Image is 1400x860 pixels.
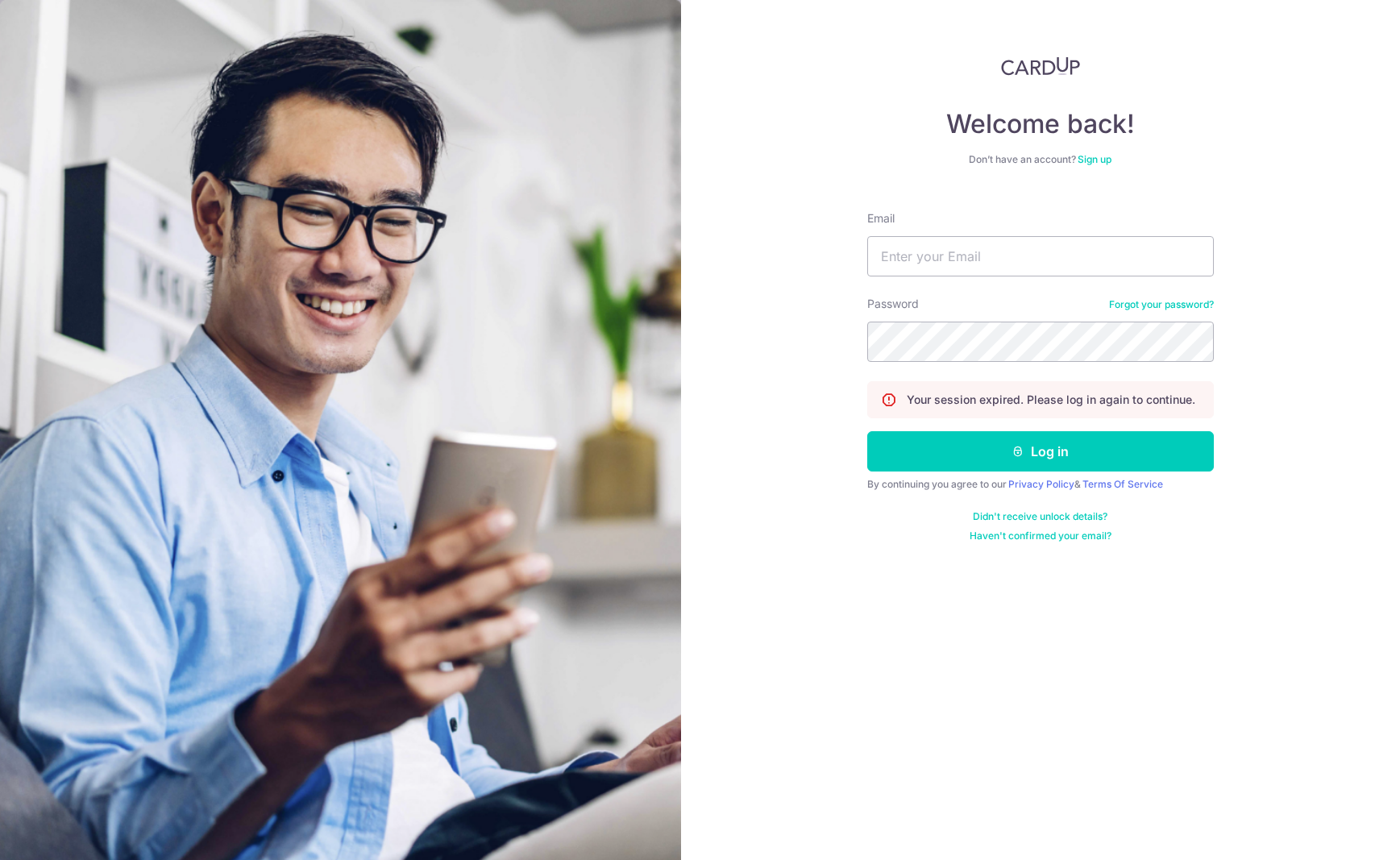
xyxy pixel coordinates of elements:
[970,530,1111,542] a: Haven't confirmed your email?
[867,478,1214,491] div: By continuing you agree to our &
[1078,153,1111,165] a: Sign up
[1082,478,1163,490] a: Terms Of Service
[867,108,1214,140] h4: Welcome back!
[867,236,1214,276] input: Enter your Email
[1109,298,1214,311] a: Forgot your password?
[867,296,919,312] label: Password
[907,392,1195,408] p: Your session expired. Please log in again to continue.
[973,510,1107,523] a: Didn't receive unlock details?
[867,210,895,226] label: Email
[867,153,1214,166] div: Don’t have an account?
[867,431,1214,472] button: Log in
[1001,56,1080,76] img: CardUp Logo
[1008,478,1074,490] a: Privacy Policy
